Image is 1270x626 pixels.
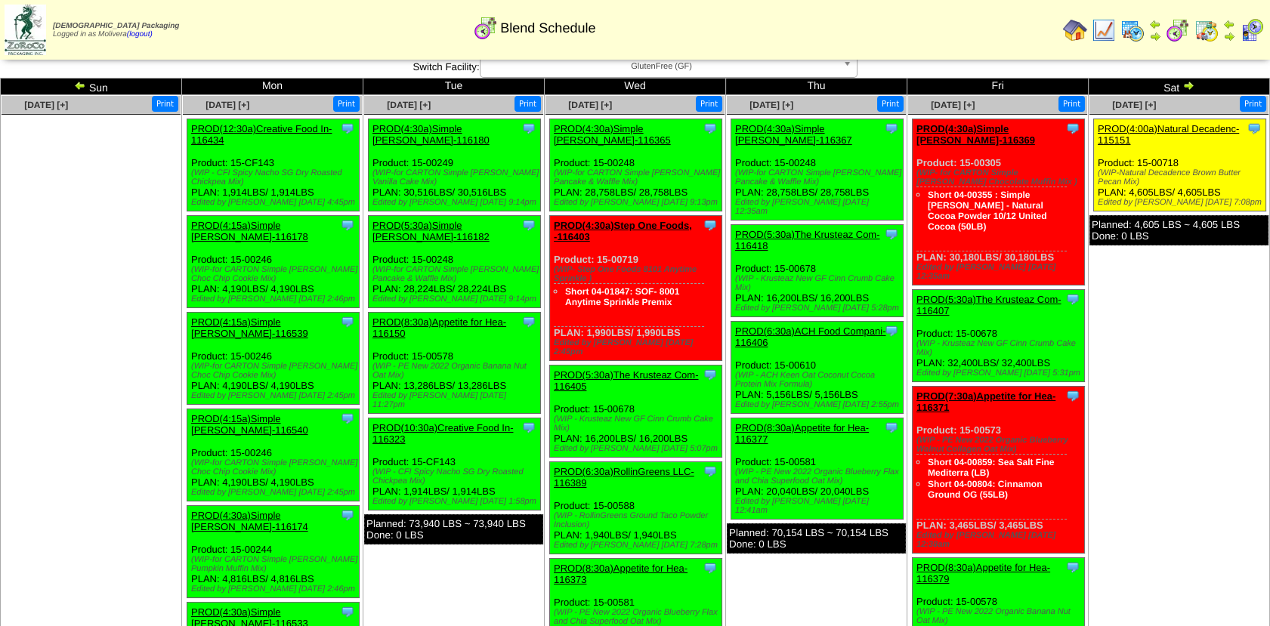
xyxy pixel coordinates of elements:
[182,79,363,95] td: Mon
[340,604,355,619] img: Tooltip
[726,79,907,95] td: Thu
[191,123,332,146] a: PROD(12:30a)Creative Food In-116434
[1149,30,1161,42] img: arrowright.gif
[735,467,903,486] div: (WIP - PE New 2022 Organic Blueberry Flax and Chia Superfood Oat Mix)
[931,100,975,110] a: [DATE] [+]
[735,123,852,146] a: PROD(4:30a)Simple [PERSON_NAME]-116367
[703,217,718,233] img: Tooltip
[340,411,355,426] img: Tooltip
[340,121,355,136] img: Tooltip
[1098,123,1239,146] a: PROD(4:00a)Natural Decadenc-115151
[731,322,904,414] div: Product: 15-00610 PLAN: 5,156LBS / 5,156LBS
[703,464,718,479] img: Tooltip
[521,314,536,329] img: Tooltip
[340,314,355,329] img: Tooltip
[191,510,308,532] a: PROD(4:30a)Simple [PERSON_NAME]-116174
[884,323,899,338] img: Tooltip
[1065,388,1080,403] img: Tooltip
[545,79,726,95] td: Wed
[1149,18,1161,30] img: arrowleft.gif
[1065,121,1080,136] img: Tooltip
[5,5,46,55] img: zoroco-logo-small.webp
[372,220,490,242] a: PROD(5:30a)Simple [PERSON_NAME]-116182
[554,563,688,585] a: PROD(8:30a)Appetite for Hea-116373
[191,458,359,476] div: (WIP-for CARTON Simple [PERSON_NAME] Choc Chip Cookie Mix)
[554,265,722,283] div: (WIP- Step One Foods 8101 Anytime Sprinkle )
[372,123,490,146] a: PROD(4:30a)Simple [PERSON_NAME]-116180
[1058,96,1085,112] button: Print
[884,121,899,136] img: Tooltip
[372,497,540,506] div: Edited by [PERSON_NAME] [DATE] 1:58pm
[191,265,359,283] div: (WIP-for CARTON Simple [PERSON_NAME] Choc Chip Cookie Mix)
[387,100,431,110] a: [DATE] [+]
[907,79,1089,95] td: Fri
[205,100,249,110] a: [DATE] [+]
[187,119,360,211] div: Product: 15-CF143 PLAN: 1,914LBS / 1,914LBS
[735,400,903,409] div: Edited by [PERSON_NAME] [DATE] 2:55pm
[521,420,536,435] img: Tooltip
[703,121,718,136] img: Tooltip
[24,100,68,110] span: [DATE] [+]
[1063,18,1087,42] img: home.gif
[372,422,513,445] a: PROD(10:30a)Creative Food In-116323
[372,294,540,304] div: Edited by [PERSON_NAME] [DATE] 9:14pm
[554,541,722,550] div: Edited by [PERSON_NAME] [DATE] 7:28pm
[372,391,540,409] div: Edited by [PERSON_NAME] [DATE] 11:27pm
[554,123,671,146] a: PROD(4:30a)Simple [PERSON_NAME]-116365
[1240,96,1266,112] button: Print
[191,391,359,400] div: Edited by [PERSON_NAME] [DATE] 2:45pm
[554,466,694,489] a: PROD(6:30a)RollinGreens LLC-116389
[916,123,1035,146] a: PROD(4:30a)Simple [PERSON_NAME]-116369
[703,560,718,575] img: Tooltip
[913,119,1085,285] div: Product: 15-00305 PLAN: 30,180LBS / 30,180LBS
[568,100,612,110] span: [DATE] [+]
[369,418,541,510] div: Product: 15-CF143 PLAN: 1,914LBS / 1,914LBS
[514,96,541,112] button: Print
[1089,79,1270,95] td: Sat
[877,96,904,112] button: Print
[487,57,837,76] span: GlutenFree (GF)
[735,274,903,292] div: (WIP - Krusteaz New GF Cinn Crumb Cake Mix)
[500,20,595,36] span: Blend Schedule
[735,304,903,313] div: Edited by [PERSON_NAME] [DATE] 5:28pm
[372,362,540,380] div: (WIP - PE New 2022 Organic Banana Nut Oat Mix)
[916,339,1084,357] div: (WIP - Krusteaz New GF Cinn Crumb Cake Mix)
[53,22,179,30] span: [DEMOGRAPHIC_DATA] Packaging
[550,462,722,554] div: Product: 15-00588 PLAN: 1,940LBS / 1,940LBS
[333,96,360,112] button: Print
[749,100,793,110] a: [DATE] [+]
[187,506,360,598] div: Product: 15-00244 PLAN: 4,816LBS / 4,816LBS
[1092,18,1116,42] img: line_graph.gif
[916,263,1084,281] div: Edited by [PERSON_NAME] [DATE] 12:35am
[1098,168,1265,187] div: (WIP-Natural Decadence Brown Butter Pecan Mix)
[916,531,1084,549] div: Edited by [PERSON_NAME] [DATE] 12:38am
[735,198,903,216] div: Edited by [PERSON_NAME] [DATE] 12:35am
[1094,119,1266,211] div: Product: 15-00718 PLAN: 4,605LBS / 4,605LBS
[550,119,722,211] div: Product: 15-00248 PLAN: 28,758LBS / 28,758LBS
[916,607,1084,625] div: (WIP - PE New 2022 Organic Banana Nut Oat Mix)
[731,225,904,317] div: Product: 15-00678 PLAN: 16,200LBS / 16,200LBS
[554,198,722,207] div: Edited by [PERSON_NAME] [DATE] 9:13pm
[191,316,308,339] a: PROD(4:15a)Simple [PERSON_NAME]-116539
[554,338,722,356] div: Edited by [PERSON_NAME] [DATE] 2:45pm
[1,79,182,95] td: Sun
[152,96,178,112] button: Print
[191,584,359,594] div: Edited by [PERSON_NAME] [DATE] 2:46pm
[554,369,698,392] a: PROD(5:30a)The Krusteaz Com-116405
[191,198,359,207] div: Edited by [PERSON_NAME] [DATE] 4:45pm
[1098,198,1265,207] div: Edited by [PERSON_NAME] [DATE] 7:08pm
[1089,215,1268,245] div: Planned: 4,605 LBS ~ 4,605 LBS Done: 0 LBS
[187,313,360,405] div: Product: 15-00246 PLAN: 4,190LBS / 4,190LBS
[916,168,1084,187] div: (WIP- for CARTON Simple [PERSON_NAME] Chocolate Muffin Mix )
[554,415,722,433] div: (WIP - Krusteaz New GF Cinn Crumb Cake Mix)
[916,294,1061,316] a: PROD(5:30a)The Krusteaz Com-116407
[1194,18,1219,42] img: calendarinout.gif
[1223,18,1235,30] img: arrowleft.gif
[340,507,355,523] img: Tooltip
[735,422,869,445] a: PROD(8:30a)Appetite for Hea-116377
[1166,18,1190,42] img: calendarblend.gif
[191,555,359,573] div: (WIP-for CARTON Simple [PERSON_NAME] Pumpkin Muffin Mix)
